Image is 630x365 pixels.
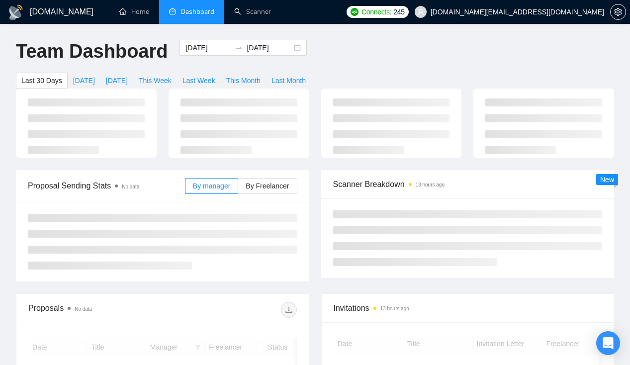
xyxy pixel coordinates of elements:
[610,4,626,20] button: setting
[177,73,221,89] button: Last Week
[611,8,626,16] span: setting
[271,75,306,86] span: Last Month
[416,182,445,187] time: 13 hours ago
[8,4,24,20] img: logo
[100,73,133,89] button: [DATE]
[333,178,603,190] span: Scanner Breakdown
[361,6,391,17] span: Connects:
[193,182,230,190] span: By manager
[73,75,95,86] span: [DATE]
[169,8,176,15] span: dashboard
[28,180,185,192] span: Proposal Sending Stats
[266,73,311,89] button: Last Month
[139,75,172,86] span: This Week
[234,7,271,16] a: searchScanner
[119,7,149,16] a: homeHome
[226,75,261,86] span: This Month
[75,306,92,312] span: No data
[351,8,359,16] img: upwork-logo.png
[246,182,289,190] span: By Freelancer
[28,302,163,318] div: Proposals
[247,42,292,53] input: End date
[185,42,231,53] input: Start date
[610,8,626,16] a: setting
[122,184,139,189] span: No data
[221,73,266,89] button: This Month
[380,306,409,311] time: 13 hours ago
[235,44,243,52] span: to
[596,331,620,355] div: Open Intercom Messenger
[133,73,177,89] button: This Week
[235,44,243,52] span: swap-right
[68,73,100,89] button: [DATE]
[334,302,602,314] span: Invitations
[393,6,404,17] span: 245
[21,75,62,86] span: Last 30 Days
[106,75,128,86] span: [DATE]
[182,75,215,86] span: Last Week
[600,176,614,183] span: New
[16,40,168,63] h1: Team Dashboard
[417,8,424,15] span: user
[16,73,68,89] button: Last 30 Days
[181,7,214,16] span: Dashboard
